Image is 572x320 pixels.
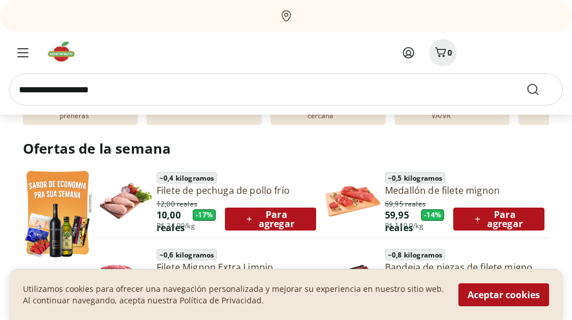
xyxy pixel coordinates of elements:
[23,139,171,158] font: Ofertas de la semana
[23,283,444,306] font: Utilizamos cookies para ofrecer una navegación personalizada y mejorar su experiencia en nuestro ...
[157,184,316,197] a: Filete de pechuga de pollo frío
[159,250,164,260] font: ~
[9,73,563,106] input: buscar
[448,47,452,58] font: 0
[385,209,413,234] font: 59,95 reales
[392,250,442,260] font: 0,8 kilogramos
[385,199,426,209] font: 69,95 reales
[468,288,540,301] font: Aceptar cookies
[159,173,164,183] font: ~
[385,184,544,197] a: Medallón de filete mignon
[198,210,206,220] font: 17
[157,199,197,209] font: 12,00 reales
[157,261,316,274] a: Filete Mignon Extra Limpio
[388,250,392,260] font: ~
[453,208,544,231] button: Para agregar
[385,261,539,286] font: Bandeja de piezas de filete mignon de rosbif
[435,210,441,220] font: %
[392,173,442,183] font: 0,5 kilogramos
[207,210,213,220] font: %
[196,210,198,220] font: -
[526,83,554,96] button: Enviar búsqueda
[225,208,316,231] button: Para agregar
[385,221,423,231] font: R$ 119,9/kg
[157,261,273,274] font: Filete Mignon Extra Limpio
[164,250,214,260] font: 0,6 kilogramos
[487,208,523,230] font: Para agregar
[157,184,290,197] font: Filete de pechuga de pollo frío
[426,210,434,220] font: 14
[429,39,457,67] button: Carro
[9,39,37,67] button: Menú
[23,167,92,260] img: Ver todo
[259,208,294,230] font: Para agregar
[424,210,426,220] font: -
[385,184,500,197] font: Medallón de filete mignon
[164,173,214,183] font: 0,4 kilogramos
[385,261,544,274] a: Bandeja de piezas de filete mignon de rosbif
[97,251,152,306] img: Filete Mignon Extra Limpio
[325,251,380,306] img: Principal
[157,209,185,234] font: 10,00 reales
[388,173,392,183] font: ~
[46,40,84,63] img: Frutas y verduras
[97,174,152,229] img: Filete de pechuga de pollo frío
[157,221,195,231] font: R$ 24,99/kg
[458,283,549,306] button: Aceptar cookies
